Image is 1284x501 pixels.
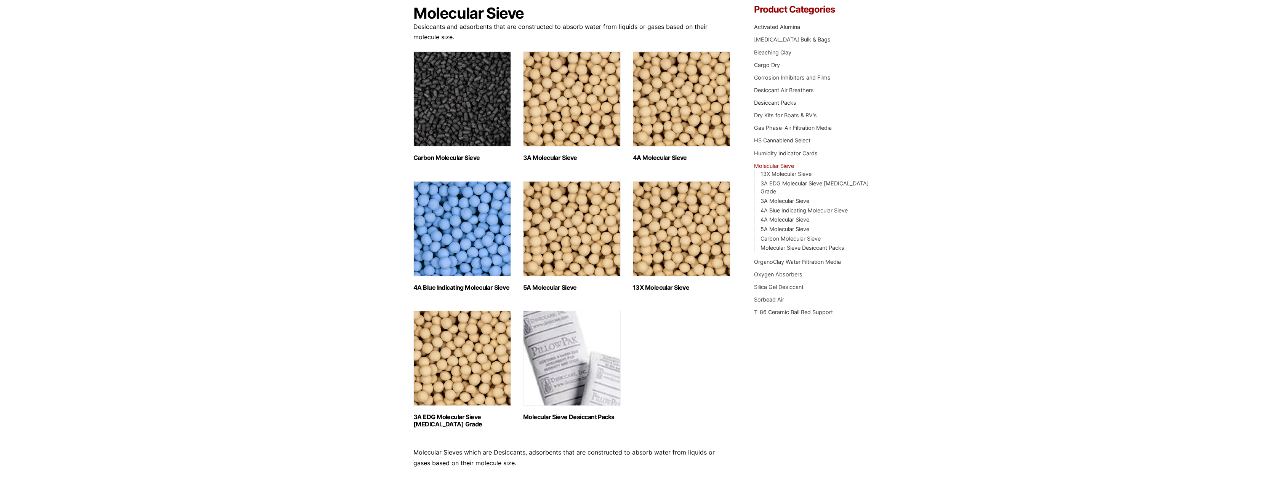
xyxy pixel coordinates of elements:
img: Molecular Sieve Desiccant Packs [523,311,621,406]
a: Visit product category Molecular Sieve Desiccant Packs [523,311,621,421]
a: Activated Alumina [754,24,800,30]
h2: 4A Blue Indicating Molecular Sieve [413,284,511,291]
img: 5A Molecular Sieve [523,181,621,276]
h2: 3A Molecular Sieve [523,154,621,161]
h2: 4A Molecular Sieve [633,154,730,161]
a: Bleaching Clay [754,49,791,56]
a: Molecular Sieve Desiccant Packs [760,244,844,251]
a: 3A EDG Molecular Sieve [MEDICAL_DATA] Grade [760,180,869,195]
a: Gas Phase-Air Filtration Media [754,124,832,131]
a: Sorbead Air [754,296,784,303]
a: 4A Molecular Sieve [760,216,809,223]
h2: Carbon Molecular Sieve [413,154,511,161]
a: Visit product category 3A EDG Molecular Sieve Ethanol Grade [413,311,511,428]
h4: Product Categories [754,5,871,14]
a: Cargo Dry [754,62,780,68]
img: 4A Molecular Sieve [633,51,730,147]
a: T-86 Ceramic Ball Bed Support [754,309,833,315]
img: 4A Blue Indicating Molecular Sieve [413,181,511,276]
a: Humidity Indicator Cards [754,150,818,156]
a: Visit product category 4A Molecular Sieve [633,51,730,161]
p: Molecular Sieves which are Desiccants, adsorbents that are constructed to absorb water from liqui... [413,447,731,468]
img: 13X Molecular Sieve [633,181,730,276]
a: 13X Molecular Sieve [760,171,812,177]
h2: 13X Molecular Sieve [633,284,730,291]
h2: 3A EDG Molecular Sieve [MEDICAL_DATA] Grade [413,413,511,428]
a: 4A Blue Indicating Molecular Sieve [760,207,848,214]
a: Silica Gel Desiccant [754,284,804,290]
img: 3A Molecular Sieve [523,51,621,147]
a: Visit product category 4A Blue Indicating Molecular Sieve [413,181,511,291]
img: Carbon Molecular Sieve [413,51,511,147]
h1: Molecular Sieve [413,5,731,22]
a: Desiccant Air Breathers [754,87,814,93]
a: [MEDICAL_DATA] Bulk & Bags [754,36,831,43]
a: Visit product category 3A Molecular Sieve [523,51,621,161]
a: Corrosion Inhibitors and Films [754,74,831,81]
a: Visit product category 5A Molecular Sieve [523,181,621,291]
h2: 5A Molecular Sieve [523,284,621,291]
a: OrganoClay Water Filtration Media [754,258,841,265]
a: HS Cannablend Select [754,137,810,144]
a: Molecular Sieve [754,163,794,169]
h2: Molecular Sieve Desiccant Packs [523,413,621,421]
a: Desiccant Packs [754,99,796,106]
a: Dry Kits for Boats & RV's [754,112,817,118]
a: 3A Molecular Sieve [760,198,809,204]
a: Carbon Molecular Sieve [760,235,821,242]
a: Oxygen Absorbers [754,271,802,278]
p: Desiccants and adsorbents that are constructed to absorb water from liquids or gases based on the... [413,22,731,42]
a: Visit product category 13X Molecular Sieve [633,181,730,291]
a: Visit product category Carbon Molecular Sieve [413,51,511,161]
a: 5A Molecular Sieve [760,226,809,232]
img: 3A EDG Molecular Sieve Ethanol Grade [413,311,511,406]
